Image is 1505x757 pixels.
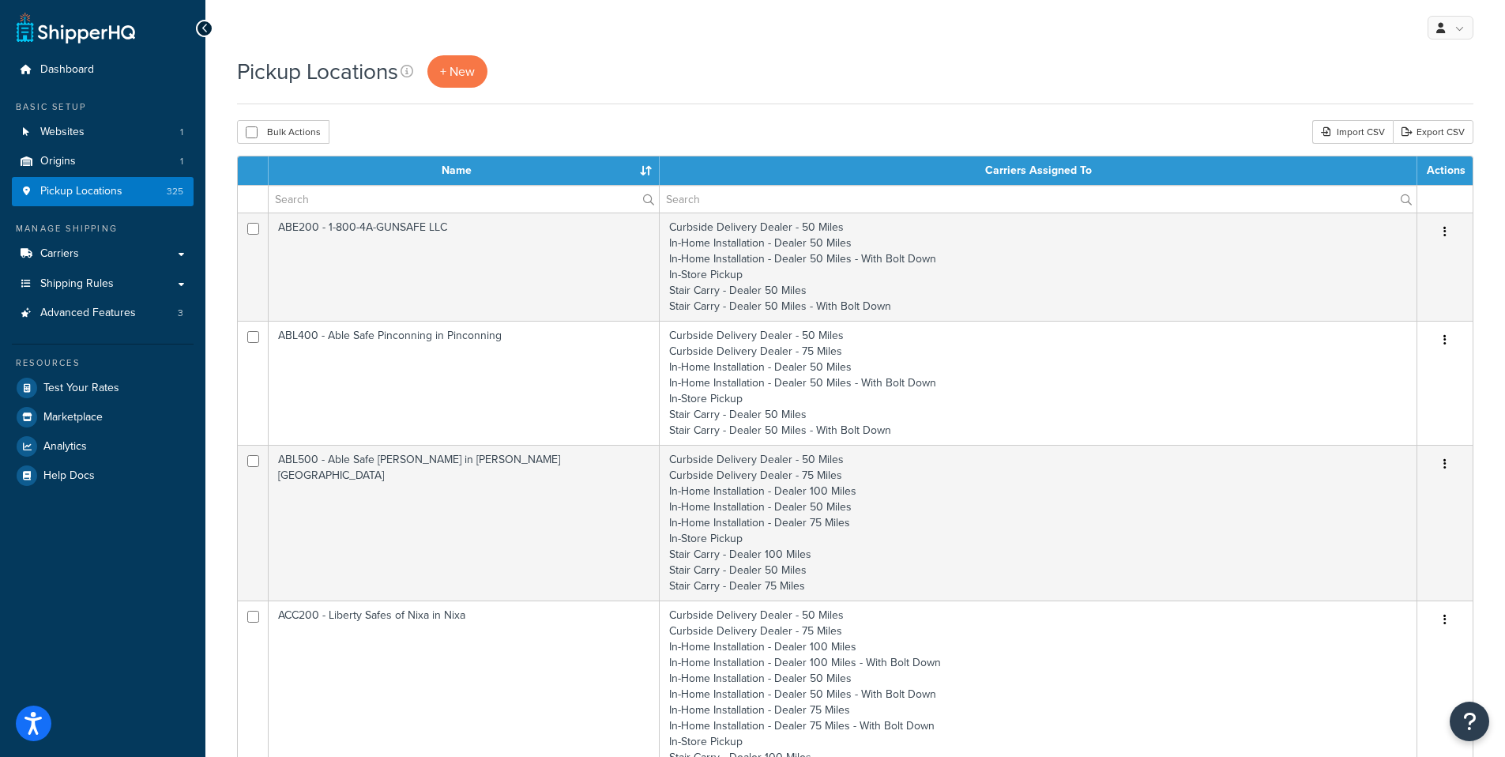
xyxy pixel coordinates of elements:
[17,12,135,43] a: ShipperHQ Home
[180,155,183,168] span: 1
[43,411,103,424] span: Marketplace
[40,63,94,77] span: Dashboard
[43,440,87,454] span: Analytics
[269,321,660,445] td: ABL400 - Able Safe Pinconning in Pinconning
[12,118,194,147] a: Websites 1
[12,100,194,114] div: Basic Setup
[660,321,1417,445] td: Curbside Delivery Dealer - 50 Miles Curbside Delivery Dealer - 75 Miles In-Home Installation - De...
[660,186,1417,213] input: Search
[1417,156,1473,185] th: Actions
[660,445,1417,601] td: Curbside Delivery Dealer - 50 Miles Curbside Delivery Dealer - 75 Miles In-Home Installation - De...
[43,382,119,395] span: Test Your Rates
[1312,120,1393,144] div: Import CSV
[12,177,194,206] a: Pickup Locations 325
[427,55,487,88] a: + New
[12,403,194,431] a: Marketplace
[12,432,194,461] a: Analytics
[12,269,194,299] a: Shipping Rules
[12,177,194,206] li: Pickup Locations
[237,120,329,144] button: Bulk Actions
[269,213,660,321] td: ABE200 - 1-800-4A-GUNSAFE LLC
[40,307,136,320] span: Advanced Features
[180,126,183,139] span: 1
[269,445,660,601] td: ABL500 - Able Safe [PERSON_NAME] in [PERSON_NAME][GEOGRAPHIC_DATA]
[12,222,194,235] div: Manage Shipping
[43,469,95,483] span: Help Docs
[40,185,122,198] span: Pickup Locations
[269,156,660,185] th: Name : activate to sort column ascending
[440,62,475,81] span: + New
[12,356,194,370] div: Resources
[1393,120,1473,144] a: Export CSV
[40,277,114,291] span: Shipping Rules
[178,307,183,320] span: 3
[12,147,194,176] li: Origins
[167,185,183,198] span: 325
[12,147,194,176] a: Origins 1
[12,239,194,269] a: Carriers
[12,461,194,490] a: Help Docs
[12,299,194,328] a: Advanced Features 3
[12,55,194,85] a: Dashboard
[40,126,85,139] span: Websites
[660,213,1417,321] td: Curbside Delivery Dealer - 50 Miles In-Home Installation - Dealer 50 Miles In-Home Installation -...
[12,374,194,402] a: Test Your Rates
[40,155,76,168] span: Origins
[1450,702,1489,741] button: Open Resource Center
[660,156,1417,185] th: Carriers Assigned To
[40,247,79,261] span: Carriers
[269,186,659,213] input: Search
[237,56,398,87] h1: Pickup Locations
[12,118,194,147] li: Websites
[12,299,194,328] li: Advanced Features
